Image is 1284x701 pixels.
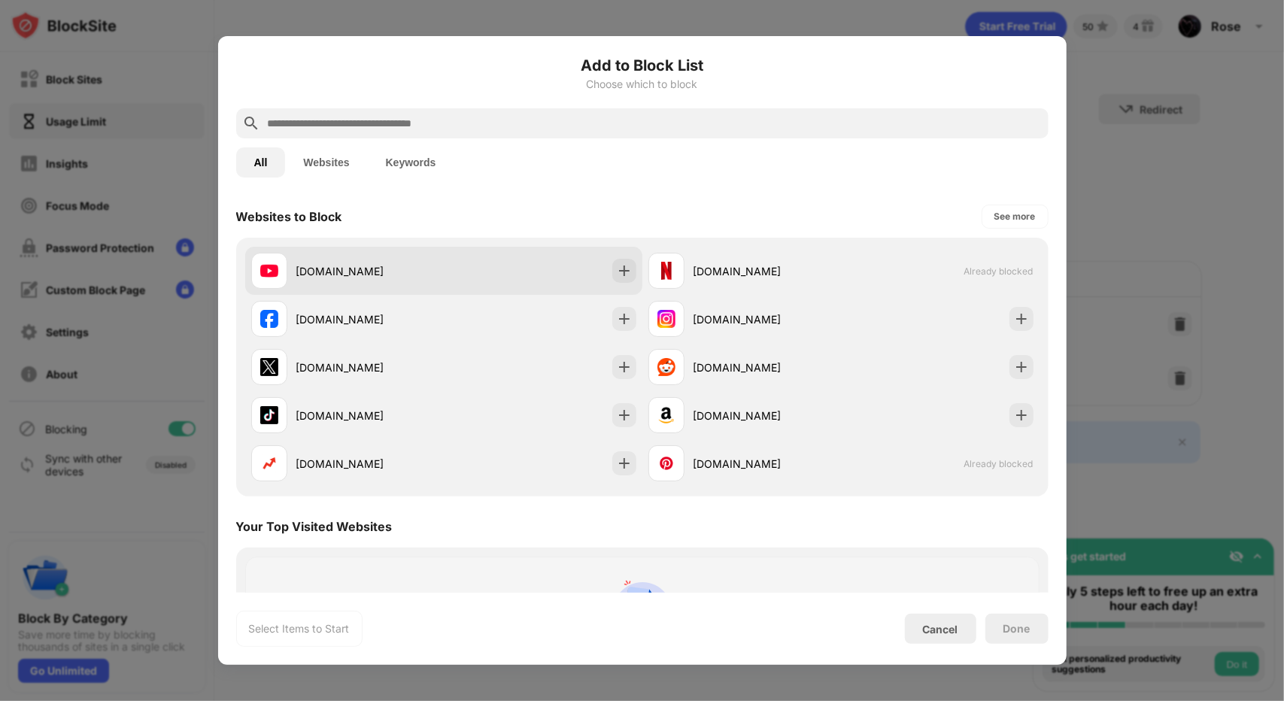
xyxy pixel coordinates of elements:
img: favicons [260,358,278,376]
img: favicons [260,454,278,472]
button: All [236,147,286,178]
img: favicons [657,310,675,328]
img: favicons [260,262,278,280]
div: Choose which to block [236,78,1049,90]
img: search.svg [242,114,260,132]
div: Cancel [923,623,958,636]
div: [DOMAIN_NAME] [296,311,444,327]
div: [DOMAIN_NAME] [694,456,841,472]
div: [DOMAIN_NAME] [296,408,444,423]
img: search-no-results.svg [606,575,678,648]
div: Select Items to Start [249,621,350,636]
button: Keywords [368,147,454,178]
img: favicons [657,406,675,424]
div: [DOMAIN_NAME] [694,360,841,375]
div: [DOMAIN_NAME] [296,360,444,375]
span: Already blocked [964,458,1034,469]
img: favicons [657,262,675,280]
div: Done [1003,623,1031,635]
h6: Add to Block List [236,54,1049,77]
img: favicons [260,406,278,424]
img: favicons [657,358,675,376]
div: Your Top Visited Websites [236,519,393,534]
div: [DOMAIN_NAME] [694,311,841,327]
span: Already blocked [964,266,1034,277]
img: favicons [260,310,278,328]
div: [DOMAIN_NAME] [694,263,841,279]
div: [DOMAIN_NAME] [296,456,444,472]
button: Websites [285,147,367,178]
div: Websites to Block [236,209,342,224]
div: [DOMAIN_NAME] [694,408,841,423]
div: [DOMAIN_NAME] [296,263,444,279]
img: favicons [657,454,675,472]
div: See more [994,209,1036,224]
